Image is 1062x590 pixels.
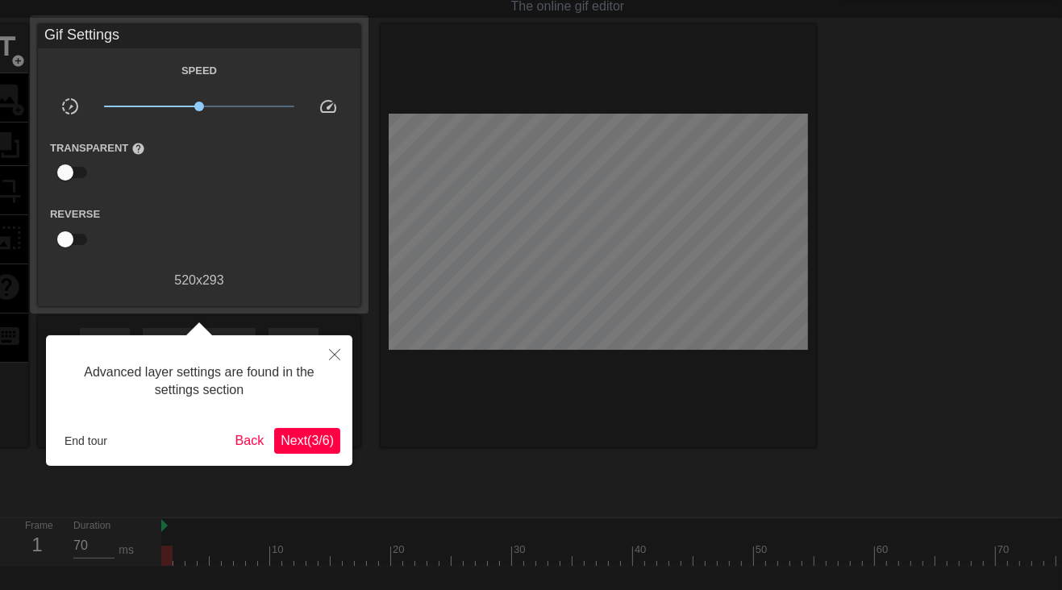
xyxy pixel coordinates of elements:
button: Next [274,428,340,454]
span: Next ( 3 / 6 ) [281,434,334,447]
button: Close [317,335,352,372]
button: Back [229,428,271,454]
div: Advanced layer settings are found in the settings section [58,347,340,416]
button: End tour [58,429,114,453]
